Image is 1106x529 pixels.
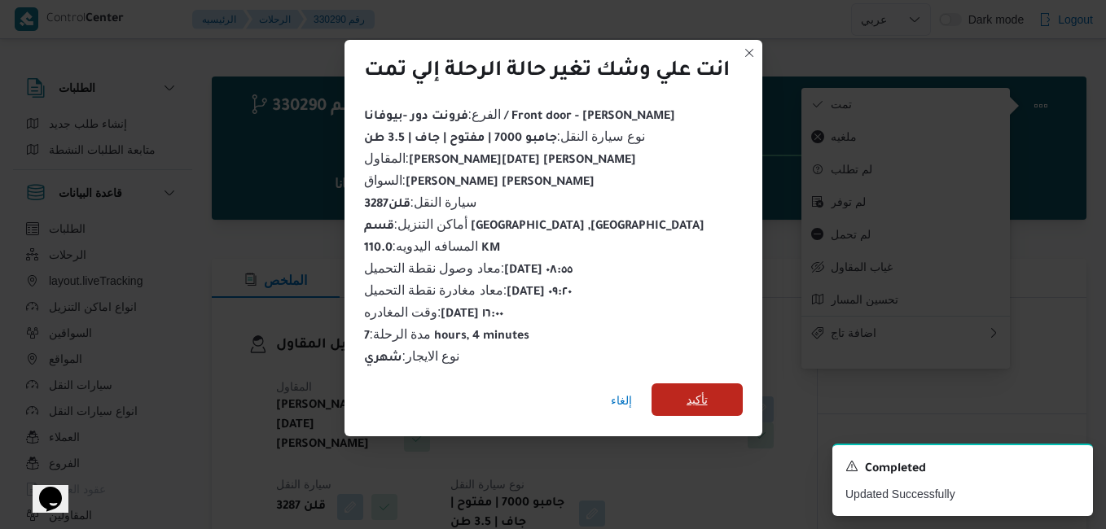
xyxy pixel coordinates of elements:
[364,283,573,297] span: معاد مغادرة نقطة التحميل :
[364,239,501,253] span: المسافه اليدويه :
[504,264,573,278] b: [DATE] ٠٨:٥٥
[409,155,636,168] b: [PERSON_NAME][DATE] [PERSON_NAME]
[364,330,530,343] b: 7 hours, 4 minutes
[364,111,675,124] b: فرونت دور -بيوفانا / Front door - [PERSON_NAME]
[364,217,705,231] span: أماكن التنزيل :
[604,384,639,417] button: إلغاء
[364,349,460,363] span: نوع الايجار :
[507,286,572,299] b: [DATE] ٠٩:٢٠
[364,305,504,319] span: وقت المغادره :
[652,383,743,416] button: تأكيد
[364,221,705,234] b: قسم [GEOGRAPHIC_DATA] ,[GEOGRAPHIC_DATA]
[364,261,573,275] span: معاد وصول نقطة التحميل :
[740,43,759,63] button: Closes this modal window
[16,464,68,513] iframe: chat widget
[611,391,632,410] span: إلغاء
[364,107,675,121] span: الفرع :
[364,133,557,146] b: جامبو 7000 | مفتوح | جاف | 3.5 طن
[364,173,595,187] span: السواق :
[364,199,410,212] b: قلن3287
[364,243,501,256] b: 110.0 KM
[441,308,503,321] b: [DATE] ١٦:٠٠
[364,327,530,341] span: مدة الرحلة :
[364,352,402,365] b: شهري
[845,458,1080,479] div: Notification
[687,390,708,409] span: تأكيد
[865,460,926,479] span: Completed
[364,59,730,85] div: انت علي وشك تغير حالة الرحلة إلي تمت
[364,151,636,165] span: المقاول :
[845,486,1080,503] p: Updated Successfully
[364,195,477,209] span: سيارة النقل :
[364,129,645,143] span: نوع سيارة النقل :
[406,177,595,190] b: [PERSON_NAME] [PERSON_NAME]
